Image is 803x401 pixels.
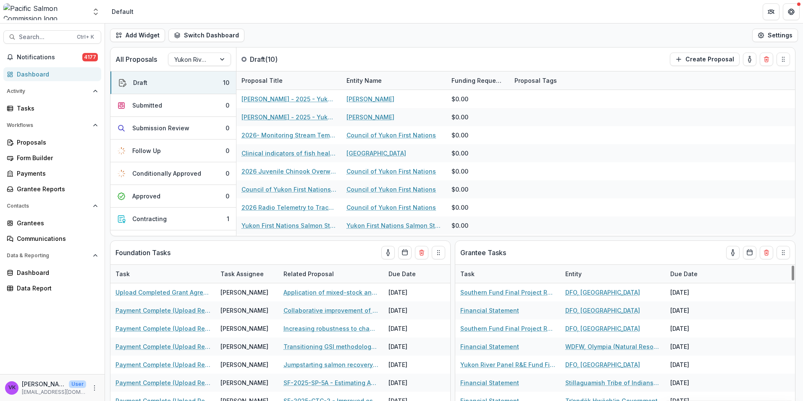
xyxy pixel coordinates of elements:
[168,29,244,42] button: Switch Dashboard
[223,78,229,87] div: 10
[451,95,468,103] div: $0.00
[383,265,446,283] div: Due Date
[17,219,94,227] div: Grantees
[220,306,268,315] div: [PERSON_NAME]
[3,281,101,295] a: Data Report
[90,3,102,20] button: Open entity switcher
[110,269,135,278] div: Task
[241,95,336,103] a: [PERSON_NAME] - 2025 - Yukon River Panel R&E Fund - Project Proposal Form 2026
[560,269,587,278] div: Entity
[455,265,560,283] div: Task
[110,140,236,162] button: Follow Up0
[346,113,394,121] a: [PERSON_NAME]
[241,185,336,194] a: Council of Yukon First Nations - 2025 - Yukon River Panel R&E Fund - Project Proposal Form 2026
[82,53,98,61] span: 4177
[19,34,72,41] span: Search...
[451,149,468,158] div: $0.00
[665,374,728,392] div: [DATE]
[383,269,421,278] div: Due Date
[226,192,229,200] div: 0
[383,338,446,356] div: [DATE]
[451,113,468,121] div: $0.00
[17,70,94,79] div: Dashboard
[346,131,436,140] a: Council of Yukon First Nations
[17,169,94,178] div: Payments
[763,3,779,20] button: Partners
[115,54,157,64] p: All Proposals
[110,265,215,283] div: Task
[283,324,378,333] a: Increasing robustness to changing river conditions at the [GEOGRAPHIC_DATA] Site: Bank Remediatio...
[665,265,728,283] div: Due Date
[220,288,268,297] div: [PERSON_NAME]
[460,378,519,387] a: Financial Statement
[383,319,446,338] div: [DATE]
[115,324,210,333] a: Payment Complete (Upload Remittance Advice)
[565,324,640,333] a: DFO, [GEOGRAPHIC_DATA]
[278,265,383,283] div: Related Proposal
[236,71,341,90] div: Proposal Title
[110,29,165,42] button: Add Widget
[241,149,336,158] a: Clinical indicators of fish health in [GEOGRAPHIC_DATA] Chinook; Data dissemination towards non-l...
[283,360,378,369] a: Jumpstarting salmon recovery above the Toutle Sediment Dam – planning for recolonization in a key...
[341,71,446,90] div: Entity Name
[133,78,147,87] div: Draft
[115,342,210,351] a: Payment Complete (Upload Remittance Advice)
[132,146,161,155] div: Follow Up
[346,185,436,194] a: Council of Yukon First Nations
[17,104,94,113] div: Tasks
[509,71,614,90] div: Proposal Tags
[783,3,800,20] button: Get Help
[7,253,89,259] span: Data & Reporting
[565,306,640,315] a: DFO, [GEOGRAPHIC_DATA]
[509,76,562,85] div: Proposal Tags
[283,378,378,387] a: SF-2025-SP-5A - Estimating Aggregate Coho Salmon Escapement to the Lower Fraser Management Unit (...
[132,101,162,110] div: Submitted
[250,54,313,64] p: Draft ( 10 )
[346,167,436,176] a: Council of Yukon First Nations
[3,30,101,44] button: Search...
[241,167,336,176] a: 2026 Juvenile Chinook Overwintering Study
[3,84,101,98] button: Open Activity
[226,101,229,110] div: 0
[3,101,101,115] a: Tasks
[17,153,94,162] div: Form Builder
[110,71,236,94] button: Draft10
[220,360,268,369] div: [PERSON_NAME]
[670,53,740,66] button: Create Proposal
[132,214,167,223] div: Contracting
[115,306,210,315] a: Payment Complete (Upload Remittance Advice)
[565,342,660,351] a: WDFW, Olympia (Natural Resources Building, [STREET_ADDRESS][US_STATE]
[760,53,773,66] button: Delete card
[220,324,268,333] div: [PERSON_NAME]
[17,284,94,293] div: Data Report
[398,246,412,259] button: Calendar
[415,246,428,259] button: Delete card
[743,53,756,66] button: toggle-assigned-to-me
[451,167,468,176] div: $0.00
[383,356,446,374] div: [DATE]
[460,342,519,351] a: Financial Statement
[220,342,268,351] div: [PERSON_NAME]
[17,234,94,243] div: Communications
[241,203,336,212] a: 2026 Radio Telemetry to Track Tagged Chinook Salmon
[346,149,406,158] a: [GEOGRAPHIC_DATA]
[132,124,189,132] div: Submission Review
[215,265,278,283] div: Task Assignee
[236,76,288,85] div: Proposal Title
[3,182,101,196] a: Grantee Reports
[110,162,236,185] button: Conditionally Approved0
[226,124,229,132] div: 0
[3,151,101,165] a: Form Builder
[108,5,137,18] nav: breadcrumb
[455,269,480,278] div: Task
[665,319,728,338] div: [DATE]
[17,54,82,61] span: Notifications
[777,246,790,259] button: Drag
[432,246,445,259] button: Drag
[17,185,94,193] div: Grantee Reports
